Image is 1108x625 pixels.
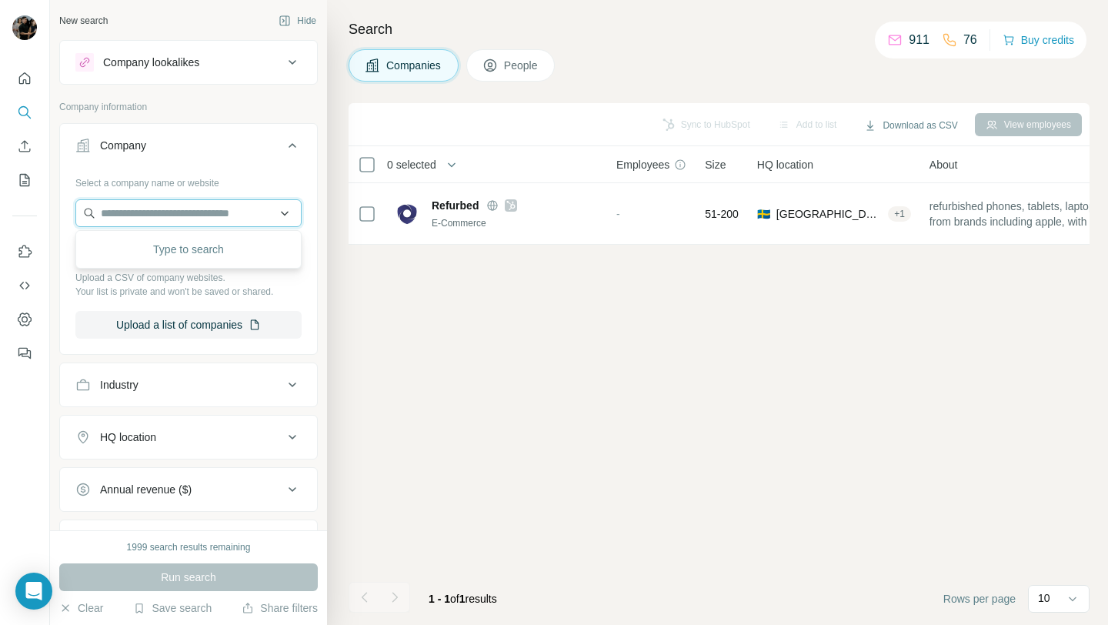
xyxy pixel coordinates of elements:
[705,206,739,222] span: 51-200
[133,600,212,616] button: Save search
[616,157,669,172] span: Employees
[450,593,459,605] span: of
[853,114,968,137] button: Download as CSV
[12,132,37,160] button: Enrich CSV
[757,206,770,222] span: 🇸🇪
[75,311,302,339] button: Upload a list of companies
[943,591,1016,607] span: Rows per page
[59,14,108,28] div: New search
[909,31,929,49] p: 911
[459,593,466,605] span: 1
[395,202,419,226] img: Logo of Refurbed
[705,157,726,172] span: Size
[387,157,436,172] span: 0 selected
[60,419,317,456] button: HQ location
[103,55,199,70] div: Company lookalikes
[60,523,317,560] button: Employees (size)
[75,271,302,285] p: Upload a CSV of company websites.
[929,157,958,172] span: About
[60,471,317,508] button: Annual revenue ($)
[100,482,192,497] div: Annual revenue ($)
[12,65,37,92] button: Quick start
[429,593,450,605] span: 1 - 1
[12,166,37,194] button: My lists
[504,58,539,73] span: People
[242,600,318,616] button: Share filters
[776,206,882,222] span: [GEOGRAPHIC_DATA], [GEOGRAPHIC_DATA]
[757,157,813,172] span: HQ location
[12,306,37,333] button: Dashboard
[268,9,327,32] button: Hide
[12,339,37,367] button: Feedback
[12,272,37,299] button: Use Surfe API
[59,600,103,616] button: Clear
[12,99,37,126] button: Search
[100,377,138,393] div: Industry
[616,208,620,220] span: -
[12,238,37,266] button: Use Surfe on LinkedIn
[386,58,442,73] span: Companies
[429,593,497,605] span: results
[59,100,318,114] p: Company information
[75,285,302,299] p: Your list is private and won't be saved or shared.
[12,15,37,40] img: Avatar
[60,127,317,170] button: Company
[432,198,479,213] span: Refurbed
[963,31,977,49] p: 76
[100,138,146,153] div: Company
[888,207,911,221] div: + 1
[432,216,598,230] div: E-Commerce
[100,429,156,445] div: HQ location
[1003,29,1074,51] button: Buy credits
[75,170,302,190] div: Select a company name or website
[60,44,317,81] button: Company lookalikes
[1038,590,1050,606] p: 10
[15,573,52,610] div: Open Intercom Messenger
[79,234,298,265] div: Type to search
[60,366,317,403] button: Industry
[127,540,251,554] div: 1999 search results remaining
[349,18,1090,40] h4: Search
